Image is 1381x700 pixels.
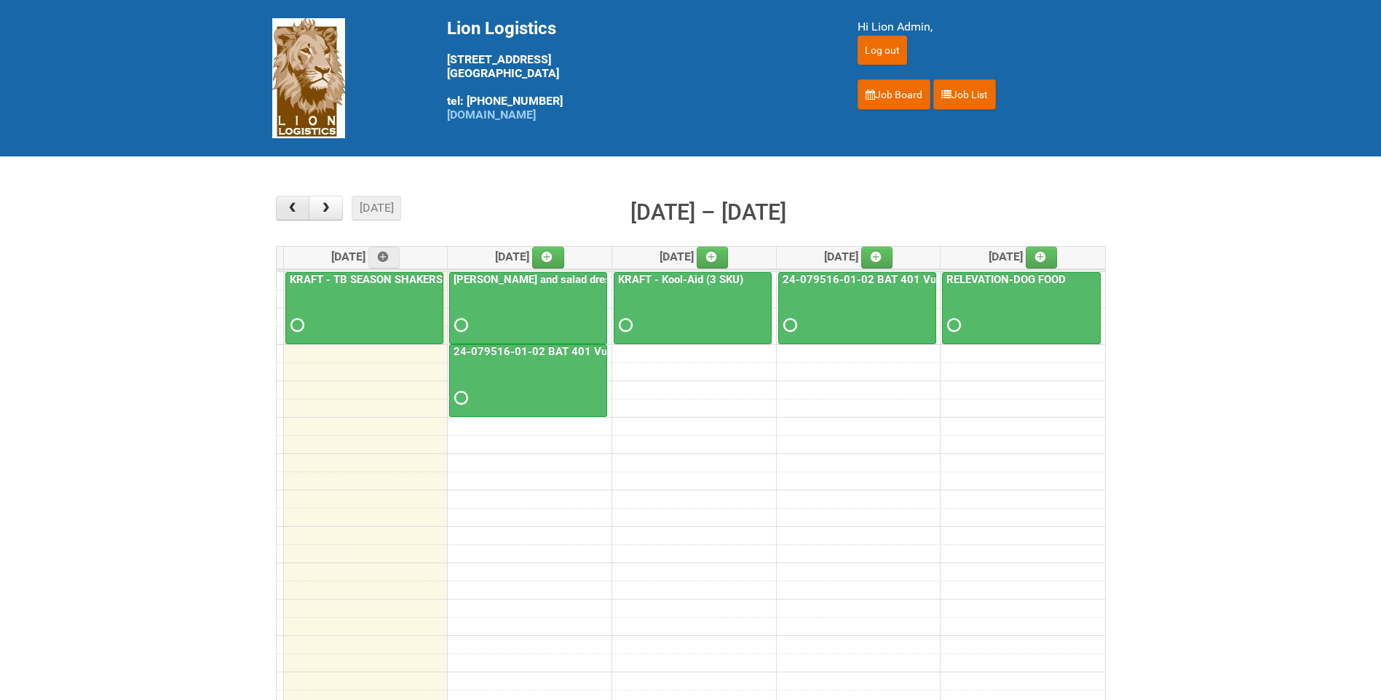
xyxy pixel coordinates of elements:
div: [STREET_ADDRESS] [GEOGRAPHIC_DATA] tel: [PHONE_NUMBER] [447,18,821,122]
span: [DATE] [989,250,1058,263]
a: Add an event [532,247,564,269]
a: RELEVATION-DOG FOOD [943,273,1069,286]
img: Lion Logistics [272,18,345,138]
a: Add an event [368,247,400,269]
h2: [DATE] – [DATE] [630,196,786,229]
a: KRAFT - TB SEASON SHAKERS [287,273,446,286]
a: Job List [933,79,996,110]
span: Requested [783,320,794,330]
span: [DATE] [495,250,564,263]
a: [DOMAIN_NAME] [447,108,536,122]
a: [PERSON_NAME] and salad dressing [449,272,607,345]
span: Requested [619,320,629,330]
a: Add an event [1026,247,1058,269]
a: 24-079516-01-02 BAT 401 Vuse Box RCT [449,344,607,417]
span: Lion Logistics [447,18,556,39]
input: Log out [858,36,907,65]
div: Hi Lion Admin, [858,18,1109,36]
a: 24-079516-01-02 BAT 401 Vuse Box RCT [778,272,936,345]
span: [DATE] [824,250,893,263]
a: RELEVATION-DOG FOOD [942,272,1101,345]
span: Requested [290,320,301,330]
span: [DATE] [331,250,400,263]
a: Add an event [861,247,893,269]
a: KRAFT - Kool-Aid (3 SKU) [614,272,772,345]
span: Requested [454,393,464,403]
a: KRAFT - TB SEASON SHAKERS [285,272,443,345]
a: Lion Logistics [272,71,345,84]
a: [PERSON_NAME] and salad dressing [451,273,635,286]
button: [DATE] [352,196,401,220]
a: Add an event [697,247,729,269]
a: 24-079516-01-02 BAT 401 Vuse Box RCT [780,273,997,286]
a: KRAFT - Kool-Aid (3 SKU) [615,273,746,286]
span: Requested [454,320,464,330]
a: 24-079516-01-02 BAT 401 Vuse Box RCT [451,345,668,358]
a: Job Board [858,79,930,110]
span: Requested [947,320,957,330]
span: [DATE] [660,250,729,263]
